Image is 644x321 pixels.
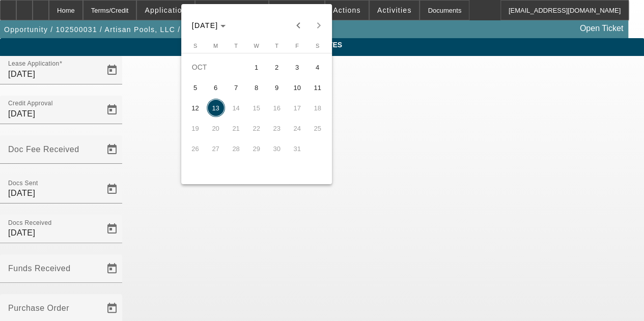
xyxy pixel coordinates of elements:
span: 2 [268,58,286,76]
td: OCT [185,57,246,77]
button: October 3, 2025 [287,57,307,77]
button: October 18, 2025 [307,98,328,118]
button: October 16, 2025 [267,98,287,118]
span: 11 [309,78,327,97]
span: 15 [247,99,266,117]
button: October 19, 2025 [185,118,206,138]
span: S [316,43,319,49]
button: October 4, 2025 [307,57,328,77]
button: October 14, 2025 [226,98,246,118]
button: October 28, 2025 [226,138,246,159]
button: October 22, 2025 [246,118,267,138]
button: October 21, 2025 [226,118,246,138]
span: 7 [227,78,245,97]
span: 17 [288,99,306,117]
button: October 31, 2025 [287,138,307,159]
button: October 20, 2025 [206,118,226,138]
button: October 8, 2025 [246,77,267,98]
button: October 12, 2025 [185,98,206,118]
button: October 27, 2025 [206,138,226,159]
button: October 30, 2025 [267,138,287,159]
span: 1 [247,58,266,76]
span: 25 [309,119,327,137]
span: 6 [207,78,225,97]
button: October 13, 2025 [206,98,226,118]
span: F [295,43,299,49]
button: Choose month and year [188,16,230,35]
span: 30 [268,139,286,158]
span: 12 [186,99,205,117]
span: 23 [268,119,286,137]
span: 29 [247,139,266,158]
span: T [234,43,238,49]
span: 20 [207,119,225,137]
button: October 2, 2025 [267,57,287,77]
span: 13 [207,99,225,117]
span: 16 [268,99,286,117]
button: October 25, 2025 [307,118,328,138]
button: October 24, 2025 [287,118,307,138]
span: 31 [288,139,306,158]
span: 24 [288,119,306,137]
span: 8 [247,78,266,97]
span: 4 [309,58,327,76]
button: October 1, 2025 [246,57,267,77]
span: T [275,43,278,49]
span: 19 [186,119,205,137]
span: 27 [207,139,225,158]
span: 9 [268,78,286,97]
span: 26 [186,139,205,158]
button: October 7, 2025 [226,77,246,98]
button: October 23, 2025 [267,118,287,138]
button: October 5, 2025 [185,77,206,98]
span: [DATE] [192,21,218,30]
span: W [254,43,259,49]
button: October 26, 2025 [185,138,206,159]
span: 5 [186,78,205,97]
span: 28 [227,139,245,158]
button: October 17, 2025 [287,98,307,118]
span: 14 [227,99,245,117]
button: October 9, 2025 [267,77,287,98]
button: October 6, 2025 [206,77,226,98]
button: October 10, 2025 [287,77,307,98]
button: October 11, 2025 [307,77,328,98]
button: October 15, 2025 [246,98,267,118]
span: S [193,43,197,49]
span: 10 [288,78,306,97]
button: October 29, 2025 [246,138,267,159]
span: 21 [227,119,245,137]
span: 22 [247,119,266,137]
button: Previous month [288,15,309,36]
span: M [213,43,218,49]
span: 3 [288,58,306,76]
span: 18 [309,99,327,117]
